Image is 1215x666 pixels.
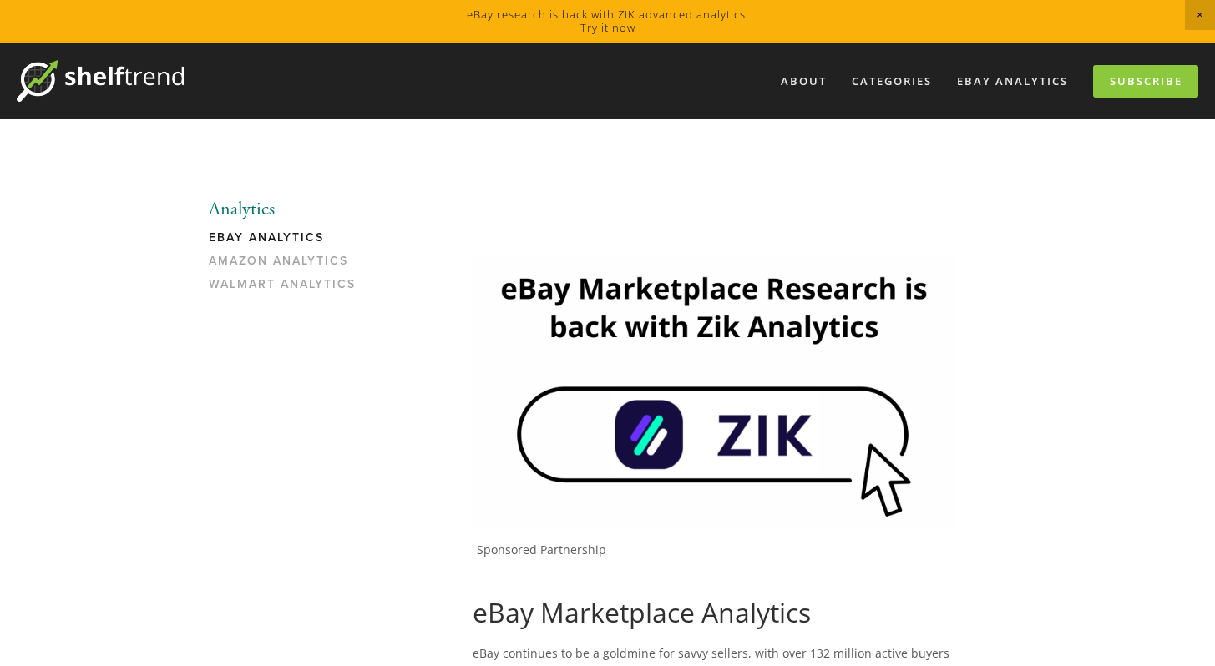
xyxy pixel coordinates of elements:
a: About [770,68,838,95]
a: Subscribe [1093,65,1198,98]
div: Categories [841,68,943,95]
a: eBay Analytics [946,68,1079,95]
a: Amazon Analytics [209,254,368,277]
a: eBay Analytics [209,230,368,254]
h1: eBay Marketplace Analytics [473,597,955,628]
p: Sponsored Partnership [477,542,955,558]
li: Analytics [209,199,368,220]
img: ShelfTrend [17,60,184,102]
a: Walmart Analytics [209,277,368,300]
a: Try it now [580,20,635,35]
img: Zik Analytics Sponsored Ad [473,255,955,527]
